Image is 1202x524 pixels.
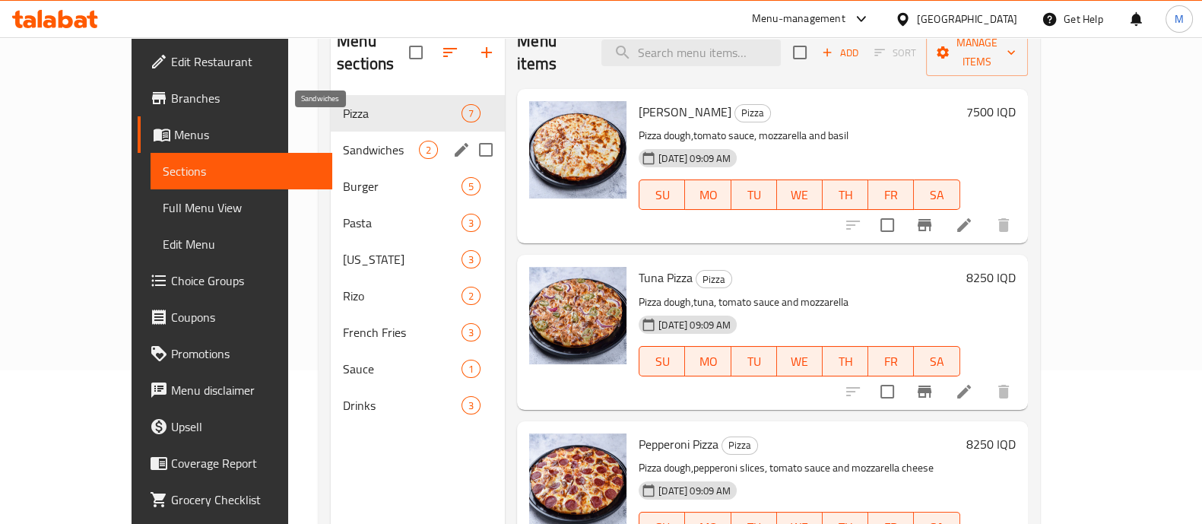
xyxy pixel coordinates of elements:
[420,143,437,157] span: 2
[138,80,332,116] a: Branches
[696,271,731,288] span: Pizza
[331,132,505,168] div: Sandwiches2edit
[816,41,864,65] span: Add item
[171,52,320,71] span: Edit Restaurant
[343,396,461,414] div: Drinks
[955,383,973,401] a: Edit menu item
[151,189,332,226] a: Full Menu View
[820,44,861,62] span: Add
[955,216,973,234] a: Edit menu item
[343,323,461,341] span: French Fries
[171,381,320,399] span: Menu disclaimer
[783,351,817,373] span: WE
[816,41,864,65] button: Add
[685,346,731,376] button: MO
[138,372,332,408] a: Menu disclaimer
[966,101,1016,122] h6: 7500 IQD
[926,29,1028,76] button: Manage items
[823,346,868,376] button: TH
[752,10,845,28] div: Menu-management
[737,351,771,373] span: TU
[639,433,718,456] span: Pepperoni Pizza
[823,179,868,210] button: TH
[871,376,903,408] span: Select to update
[331,89,505,430] nav: Menu sections
[343,250,461,268] span: [US_STATE]
[645,351,679,373] span: SU
[331,278,505,314] div: Rizo2
[722,437,758,455] div: Pizza
[138,299,332,335] a: Coupons
[138,335,332,372] a: Promotions
[529,267,626,364] img: Tuna Pizza
[652,318,737,332] span: [DATE] 09:09 AM
[171,308,320,326] span: Coupons
[920,184,953,206] span: SA
[343,360,461,378] span: Sauce
[966,267,1016,288] h6: 8250 IQD
[461,360,480,378] div: items
[461,396,480,414] div: items
[734,104,771,122] div: Pizza
[731,179,777,210] button: TU
[777,179,823,210] button: WE
[906,207,943,243] button: Branch-specific-item
[985,207,1022,243] button: delete
[462,326,480,340] span: 3
[163,198,320,217] span: Full Menu View
[737,184,771,206] span: TU
[461,250,480,268] div: items
[1175,11,1184,27] span: M
[163,162,320,180] span: Sections
[691,184,725,206] span: MO
[331,387,505,424] div: Drinks3
[652,484,737,498] span: [DATE] 09:09 AM
[331,95,505,132] div: Pizza7
[874,184,908,206] span: FR
[864,41,926,65] span: Select section first
[419,141,438,159] div: items
[920,351,953,373] span: SA
[462,362,480,376] span: 1
[138,262,332,299] a: Choice Groups
[639,266,693,289] span: Tuna Pizza
[722,437,757,454] span: Pizza
[171,89,320,107] span: Branches
[652,151,737,166] span: [DATE] 09:09 AM
[331,351,505,387] div: Sauce1
[914,346,959,376] button: SA
[343,214,461,232] span: Pasta
[462,399,480,413] span: 3
[461,177,480,195] div: items
[343,177,461,195] span: Burger
[639,179,685,210] button: SU
[868,346,914,376] button: FR
[829,351,862,373] span: TH
[171,491,320,509] span: Grocery Checklist
[639,100,731,123] span: [PERSON_NAME]
[871,209,903,241] span: Select to update
[914,179,959,210] button: SA
[461,287,480,305] div: items
[874,351,908,373] span: FR
[906,373,943,410] button: Branch-specific-item
[138,116,332,153] a: Menus
[343,104,461,122] span: Pizza
[829,184,862,206] span: TH
[432,34,468,71] span: Sort sections
[777,346,823,376] button: WE
[462,252,480,267] span: 3
[461,214,480,232] div: items
[685,179,731,210] button: MO
[171,272,320,290] span: Choice Groups
[639,346,685,376] button: SU
[868,179,914,210] button: FR
[151,153,332,189] a: Sections
[331,205,505,241] div: Pasta3
[645,184,679,206] span: SU
[639,126,959,145] p: Pizza dough,tomato sauce, mozzarella and basil
[783,184,817,206] span: WE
